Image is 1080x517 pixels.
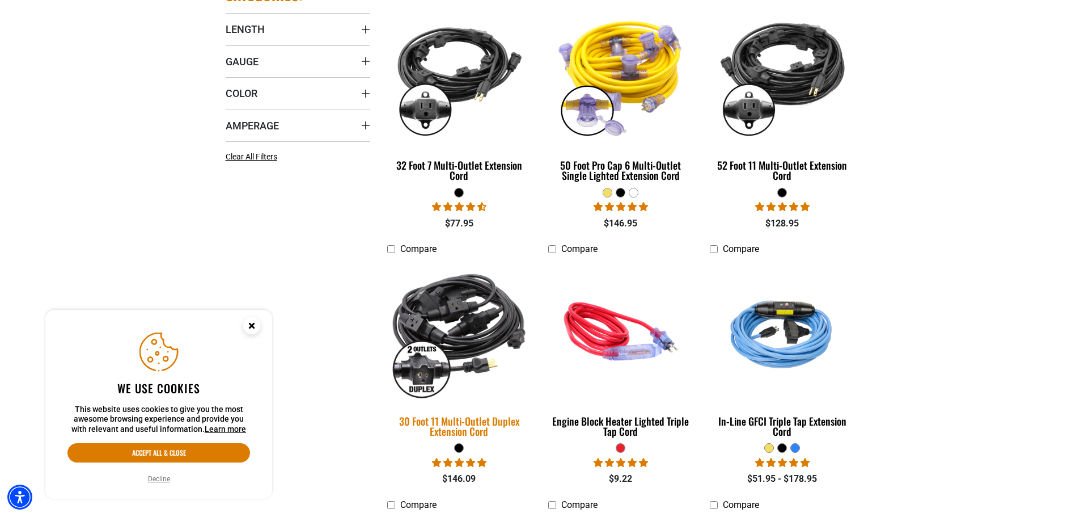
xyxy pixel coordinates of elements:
[549,10,692,141] img: yellow
[432,201,486,212] span: 4.73 stars
[380,259,539,404] img: black
[755,457,810,468] span: 5.00 stars
[711,266,854,396] img: Light Blue
[205,424,246,434] a: This website uses cookies to give you the most awesome browsing experience and provide you with r...
[226,13,370,45] summary: Length
[67,443,250,463] button: Accept all & close
[723,243,759,254] span: Compare
[226,23,265,36] span: Length
[226,151,282,163] a: Clear All Filters
[388,10,531,141] img: black
[45,310,272,499] aside: Cookie Consent
[594,201,648,212] span: 4.80 stars
[710,260,854,443] a: Light Blue In-Line GFCI Triple Tap Extension Cord
[710,160,854,180] div: 52 Foot 11 Multi-Outlet Extension Cord
[387,472,532,486] div: $146.09
[549,266,692,396] img: red
[710,472,854,486] div: $51.95 - $178.95
[226,110,370,141] summary: Amperage
[226,87,257,100] span: Color
[387,160,532,180] div: 32 Foot 7 Multi-Outlet Extension Cord
[231,310,272,345] button: Close this option
[387,416,532,436] div: 30 Foot 11 Multi-Outlet Duplex Extension Cord
[561,243,598,254] span: Compare
[226,77,370,109] summary: Color
[400,243,437,254] span: Compare
[226,45,370,77] summary: Gauge
[400,499,437,510] span: Compare
[710,416,854,436] div: In-Line GFCI Triple Tap Extension Cord
[548,472,693,486] div: $9.22
[548,217,693,230] div: $146.95
[548,260,693,443] a: red Engine Block Heater Lighted Triple Tap Cord
[710,217,854,230] div: $128.95
[226,152,277,161] span: Clear All Filters
[548,416,693,436] div: Engine Block Heater Lighted Triple Tap Cord
[387,217,532,230] div: $77.95
[145,473,173,485] button: Decline
[594,457,648,468] span: 5.00 stars
[7,485,32,510] div: Accessibility Menu
[67,405,250,435] p: This website uses cookies to give you the most awesome browsing experience and provide you with r...
[387,260,532,443] a: black 30 Foot 11 Multi-Outlet Duplex Extension Cord
[67,381,250,396] h2: We use cookies
[548,160,693,180] div: 50 Foot Pro Cap 6 Multi-Outlet Single Lighted Extension Cord
[723,499,759,510] span: Compare
[432,457,486,468] span: 5.00 stars
[710,5,854,187] a: black 52 Foot 11 Multi-Outlet Extension Cord
[226,119,279,132] span: Amperage
[711,10,854,141] img: black
[226,55,259,68] span: Gauge
[561,499,598,510] span: Compare
[755,201,810,212] span: 4.95 stars
[387,5,532,187] a: black 32 Foot 7 Multi-Outlet Extension Cord
[548,5,693,187] a: yellow 50 Foot Pro Cap 6 Multi-Outlet Single Lighted Extension Cord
